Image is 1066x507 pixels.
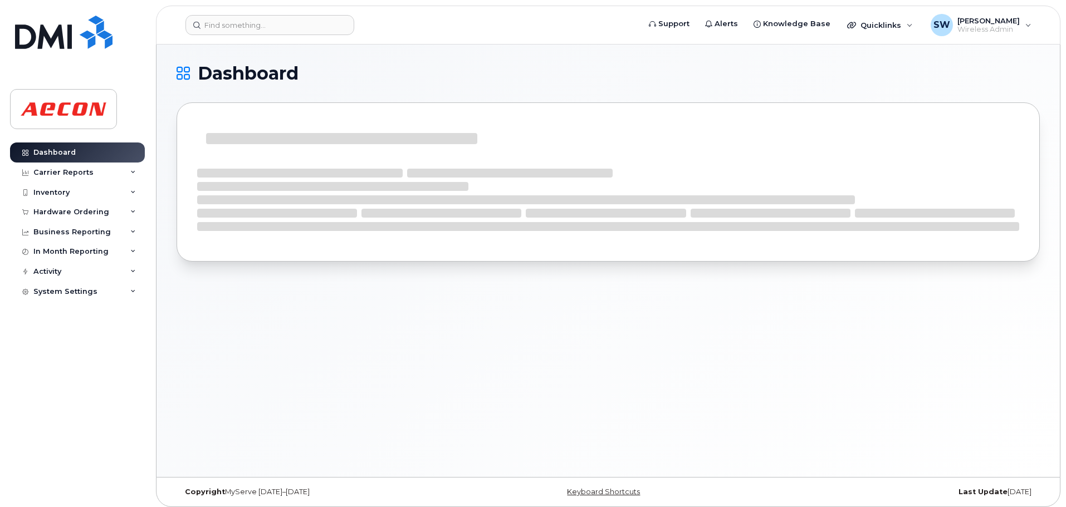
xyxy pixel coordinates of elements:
a: Keyboard Shortcuts [567,488,640,496]
strong: Copyright [185,488,225,496]
strong: Last Update [959,488,1008,496]
div: MyServe [DATE]–[DATE] [177,488,464,496]
div: [DATE] [752,488,1040,496]
span: Dashboard [198,65,299,82]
